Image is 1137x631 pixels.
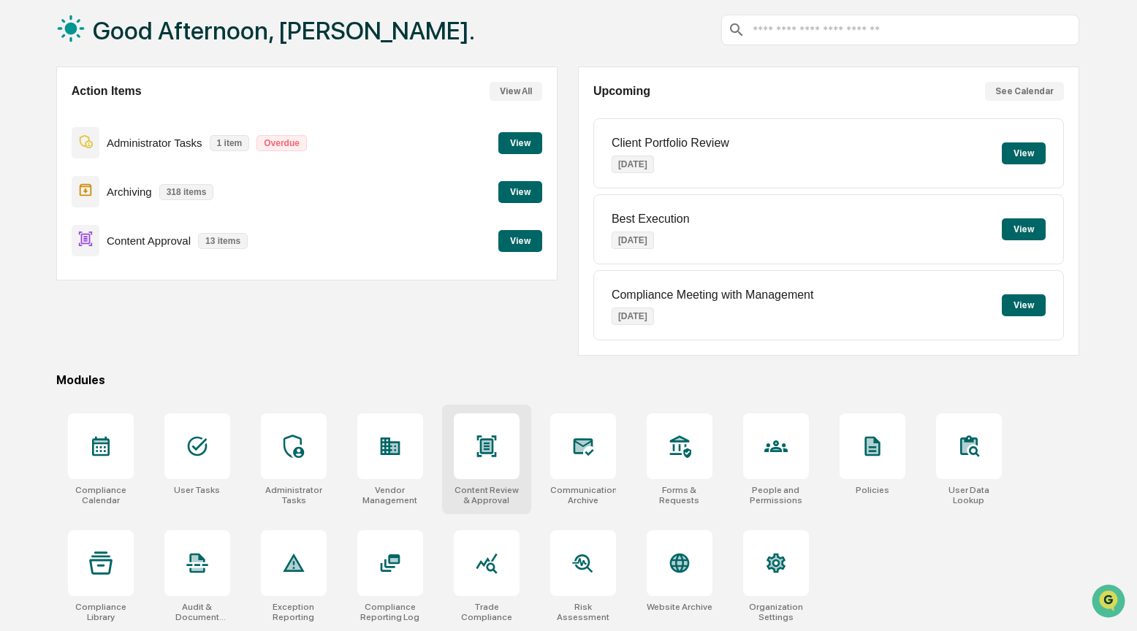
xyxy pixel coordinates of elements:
[612,213,690,226] p: Best Execution
[261,485,327,505] div: Administrator Tasks
[198,233,248,249] p: 13 items
[15,112,41,138] img: 1746055101610-c473b297-6a78-478c-a979-82029cc54cd1
[743,602,809,622] div: Organization Settings
[593,85,650,98] h2: Upcoming
[498,132,542,154] button: View
[29,212,92,226] span: Data Lookup
[174,485,220,495] div: User Tasks
[498,181,542,203] button: View
[107,234,191,247] p: Content Approval
[210,135,250,151] p: 1 item
[498,135,542,149] a: View
[164,602,230,622] div: Audit & Document Logs
[145,248,177,259] span: Pylon
[50,112,240,126] div: Start new chat
[612,137,729,150] p: Client Portfolio Review
[647,602,712,612] div: Website Archive
[107,186,152,198] p: Archiving
[72,85,142,98] h2: Action Items
[1002,142,1046,164] button: View
[159,184,214,200] p: 318 items
[550,485,616,505] div: Communications Archive
[9,206,98,232] a: 🔎Data Lookup
[498,230,542,252] button: View
[9,178,100,204] a: 🖐️Preclearance
[29,184,94,199] span: Preclearance
[106,186,118,197] div: 🗄️
[936,485,1002,505] div: User Data Lookup
[103,247,177,259] a: Powered byPylon
[100,178,187,204] a: 🗄️Attestations
[612,288,814,302] p: Compliance Meeting with Management
[498,233,542,247] a: View
[612,307,654,325] p: [DATE]
[261,602,327,622] div: Exception Reporting
[498,184,542,198] a: View
[93,16,475,45] h1: Good Afternoon, [PERSON_NAME].
[1002,294,1046,316] button: View
[15,31,266,54] p: How can we help?
[612,156,654,173] p: [DATE]
[454,485,520,505] div: Content Review & Approval
[490,82,542,101] button: View All
[68,602,134,622] div: Compliance Library
[68,485,134,505] div: Compliance Calendar
[357,485,423,505] div: Vendor Management
[454,602,520,622] div: Trade Compliance
[1090,583,1130,622] iframe: Open customer support
[1002,218,1046,240] button: View
[856,485,889,495] div: Policies
[107,137,202,149] p: Administrator Tasks
[357,602,423,622] div: Compliance Reporting Log
[743,485,809,505] div: People and Permissions
[550,602,616,622] div: Risk Assessment
[15,213,26,225] div: 🔎
[15,186,26,197] div: 🖐️
[248,116,266,134] button: Start new chat
[647,485,712,505] div: Forms & Requests
[612,232,654,249] p: [DATE]
[985,82,1064,101] button: See Calendar
[121,184,181,199] span: Attestations
[56,373,1079,387] div: Modules
[256,135,307,151] p: Overdue
[50,126,185,138] div: We're available if you need us!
